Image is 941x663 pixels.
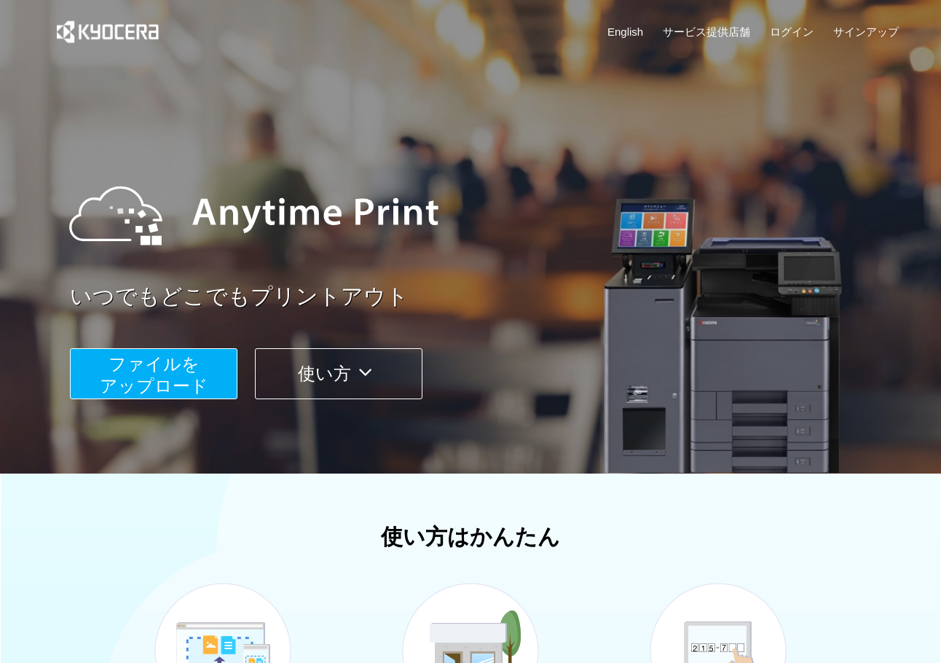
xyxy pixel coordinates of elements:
button: 使い方 [255,348,422,399]
a: サインアップ [833,24,899,39]
a: サービス提供店舗 [663,24,750,39]
button: ファイルを​​アップロード [70,348,237,399]
a: ログイン [770,24,814,39]
span: ファイルを ​​アップロード [100,354,208,396]
a: いつでもどこでもプリントアウト [70,281,907,313]
a: English [607,24,643,39]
